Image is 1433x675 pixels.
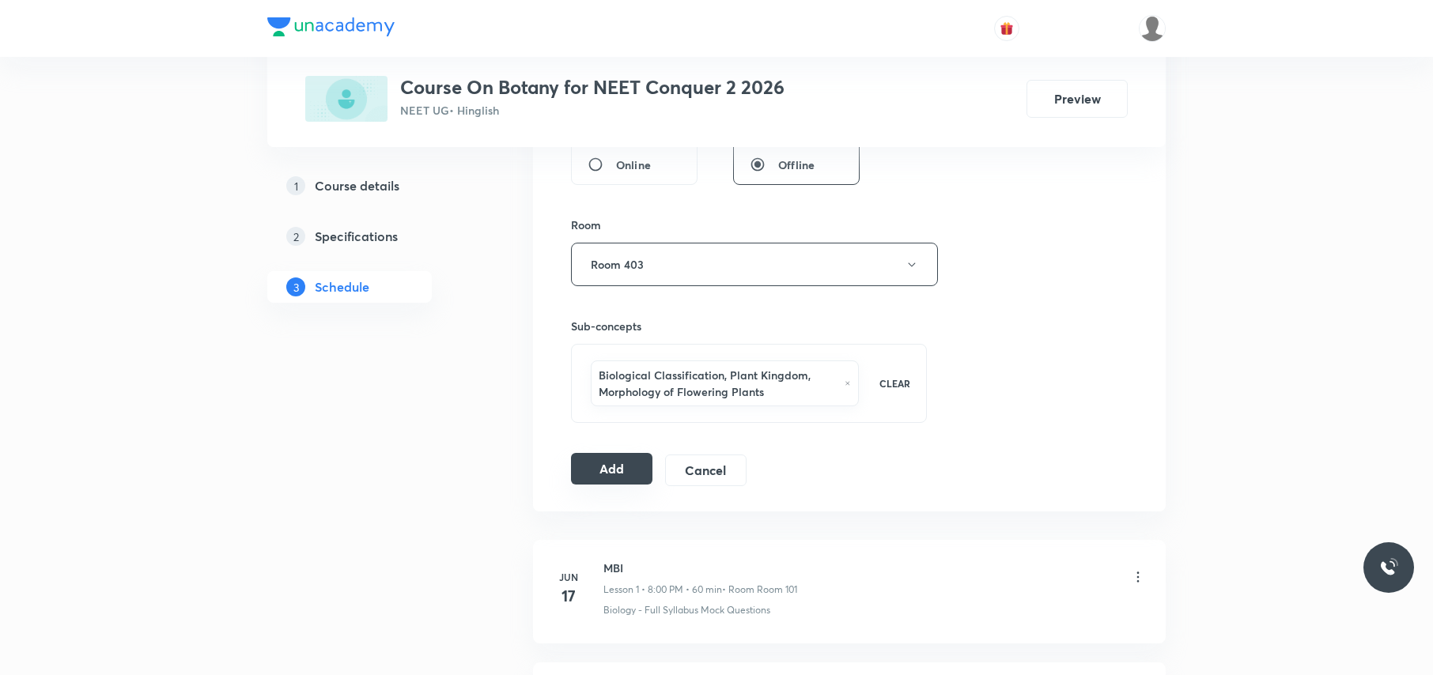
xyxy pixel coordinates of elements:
[553,570,584,584] h6: Jun
[315,277,369,296] h5: Schedule
[305,76,388,122] img: 1A97FDC1-A405-4ABD-B743-3D82526E2DBF_plus.png
[315,227,398,246] h5: Specifications
[722,583,797,597] p: • Room Room 101
[400,102,785,119] p: NEET UG • Hinglish
[315,176,399,195] h5: Course details
[571,453,652,485] button: Add
[879,376,910,390] p: CLEAR
[571,217,601,233] h6: Room
[553,584,584,608] h4: 17
[1027,80,1128,118] button: Preview
[616,156,651,173] span: Online
[603,603,770,617] p: Biology - Full Syllabus Mock Questions
[267,221,482,252] a: 2Specifications
[1379,558,1398,577] img: ttu
[286,227,305,246] p: 2
[603,583,722,597] p: Lesson 1 • 8:00 PM • 60 min
[778,156,815,173] span: Offline
[267,17,395,40] a: Company Logo
[286,176,305,195] p: 1
[267,170,482,202] a: 1Course details
[599,367,837,400] h6: Biological Classification, Plant Kingdom, Morphology of Flowering Plants
[571,318,927,334] h6: Sub-concepts
[286,277,305,296] p: 3
[571,243,938,286] button: Room 403
[1139,15,1166,42] img: Shubham K Singh
[603,560,797,576] h6: MBI
[1000,21,1014,36] img: avatar
[267,17,395,36] img: Company Logo
[994,16,1019,41] button: avatar
[665,454,747,486] button: Cancel
[400,76,785,99] h3: Course On Botany for NEET Conquer 2 2026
